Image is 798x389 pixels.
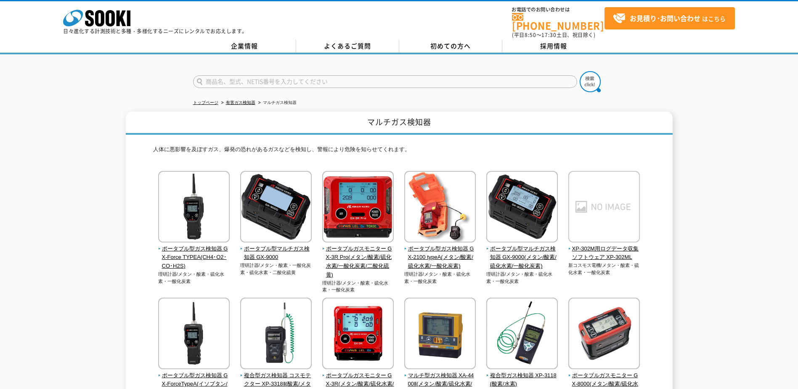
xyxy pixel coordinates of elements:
input: 商品名、型式、NETIS番号を入力してください [193,75,577,88]
span: (平日 ～ 土日、祝日除く) [512,31,595,39]
span: ポータブルガスモニター GX-3R Pro(メタン/酸素/硫化水素/一酸化炭素/二酸化硫黄) [322,245,394,280]
img: 複合型ガス検知器 XP-3118(酸素/水素) [486,298,558,371]
img: ポータブル型ガス検知器 GX-ForceTypeA(イソブタン/酸素/硫化水素/一酸化炭素) [158,298,230,371]
img: XP-302M用ログデータ収集ソフトウェア XP-302ML [568,171,640,245]
span: お電話でのお問い合わせは [512,7,604,12]
a: よくあるご質問 [296,40,399,53]
a: ポータブル型マルチガス検知器 GX-9000(メタン/酸素/硫化水素/一酸化炭素) [486,237,558,271]
p: 日々進化する計測技術と多種・多様化するニーズにレンタルでお応えします。 [63,29,247,34]
span: ポータブル型ガス検知器 GX-Force TYPEA(CH4･O2･CO･H2S) [158,245,230,271]
a: 有害ガス検知器 [226,100,255,105]
a: 複合型ガス検知器 XP-3118(酸素/水素) [486,363,558,389]
span: XP-302M用ログデータ収集ソフトウェア XP-302ML [568,245,640,262]
span: 初めての方へ [430,41,471,51]
a: ポータブルガスモニター GX-3R Pro(メタン/酸素/硫化水素/一酸化炭素/二酸化硫黄) [322,237,394,280]
a: 初めての方へ [399,40,502,53]
img: ポータブルガスモニター GX-3R Pro(メタン/酸素/硫化水素/一酸化炭素/二酸化硫黄) [322,171,394,245]
a: 企業情報 [193,40,296,53]
img: ポータブル型マルチガス検知器 GX-9000 [240,171,312,245]
span: ポータブル型マルチガス検知器 GX-9000(メタン/酸素/硫化水素/一酸化炭素) [486,245,558,271]
li: マルチガス検知器 [257,99,297,107]
a: トップページ [193,100,218,105]
h1: マルチガス検知器 [126,112,673,135]
img: ポータブル型ガス検知器 GX-2100 typeA(メタン/酸素/硫化水素/一酸化炭素) [404,171,476,245]
span: ポータブル型ガス検知器 GX-2100 typeA(メタン/酸素/硫化水素/一酸化炭素) [404,245,476,271]
p: 理研計器/メタン・酸素・硫化水素・一酸化炭素 [322,280,394,293]
img: 複合型ガス検知器 コスモテクター XP-3318Ⅱ(酸素/メタン/水素) [240,298,312,371]
a: ポータブル型ガス検知器 GX-Force TYPEA(CH4･O2･CO･H2S) [158,237,230,271]
span: 8:50 [525,31,536,39]
a: 採用情報 [502,40,605,53]
p: 理研計器/メタン・酸素・硫化水素・一酸化炭素 [486,271,558,285]
img: ポータブルガスモニター GX-8000(メタン/酸素/硫化水素/一酸化炭素) [568,298,640,371]
p: 理研計器/メタン・酸素・一酸化炭素・硫化水素・二酸化硫黄 [240,262,312,276]
span: ポータブル型マルチガス検知器 GX-9000 [240,245,312,262]
p: 理研計器/メタン・酸素・硫化水素・一酸化炭素 [404,271,476,285]
span: はこちら [613,12,726,25]
img: ポータブルガスモニター GX-3R(メタン/酸素/硫化水素/一酸化炭素) [322,298,394,371]
img: btn_search.png [580,71,601,92]
a: ポータブル型マルチガス検知器 GX-9000 [240,237,312,262]
a: [PHONE_NUMBER] [512,13,604,30]
img: ポータブル型マルチガス検知器 GX-9000(メタン/酸素/硫化水素/一酸化炭素) [486,171,558,245]
span: 複合型ガス検知器 XP-3118(酸素/水素) [486,371,558,389]
img: ポータブル型ガス検知器 GX-Force TYPEA(CH4･O2･CO･H2S) [158,171,230,245]
strong: お見積り･お問い合わせ [630,13,700,23]
p: 理研計器/メタン・酸素・硫化水素・一酸化炭素 [158,271,230,285]
a: XP-302M用ログデータ収集ソフトウェア XP-302ML [568,237,640,262]
span: 17:30 [541,31,557,39]
img: マルチ型ガス検知器 XA-4400Ⅱ(メタン/酸素/硫化水素/一酸化炭素) [404,298,476,371]
a: ポータブル型ガス検知器 GX-2100 typeA(メタン/酸素/硫化水素/一酸化炭素) [404,237,476,271]
a: お見積り･お問い合わせはこちら [604,7,735,29]
p: 人体に悪影響を及ぼすガス、爆発の恐れがあるガスなどを検知し、警報により危険を知らせてくれます。 [153,145,645,158]
p: 新コスモス電機/メタン・酸素・硫化水素・一酸化炭素 [568,262,640,276]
